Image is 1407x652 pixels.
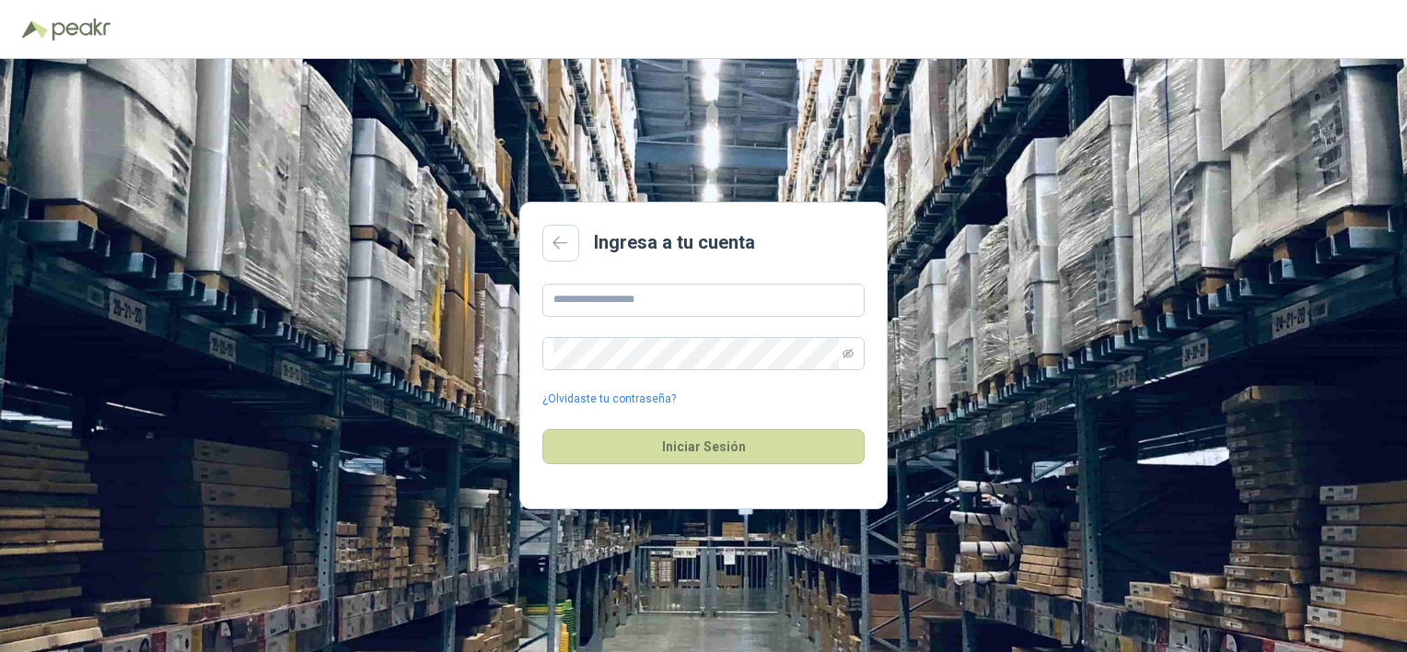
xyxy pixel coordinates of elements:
span: eye-invisible [843,348,854,359]
button: Iniciar Sesión [542,429,865,464]
img: Peakr [52,18,110,41]
h2: Ingresa a tu cuenta [594,228,755,257]
a: ¿Olvidaste tu contraseña? [542,390,676,408]
img: Logo [22,20,48,39]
